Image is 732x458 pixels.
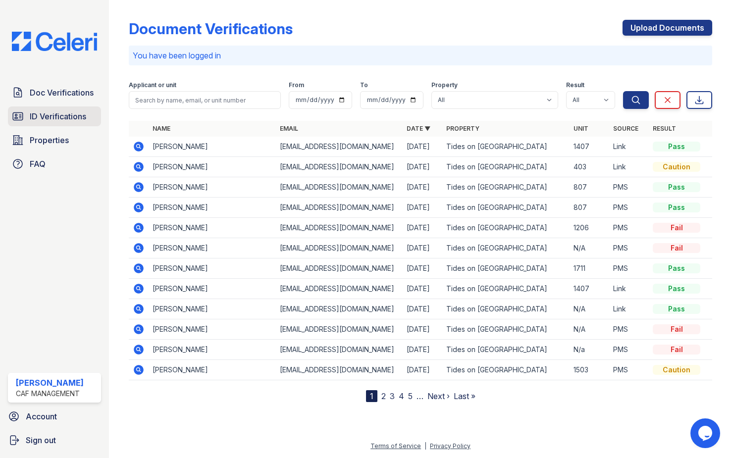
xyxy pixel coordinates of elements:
[442,137,570,157] td: Tides on [GEOGRAPHIC_DATA]
[30,158,46,170] span: FAQ
[26,410,57,422] span: Account
[446,125,479,132] a: Property
[653,243,700,253] div: Fail
[403,157,442,177] td: [DATE]
[149,218,276,238] td: [PERSON_NAME]
[149,198,276,218] td: [PERSON_NAME]
[570,198,609,218] td: 807
[30,110,86,122] span: ID Verifications
[442,340,570,360] td: Tides on [GEOGRAPHIC_DATA]
[690,418,722,448] iframe: chat widget
[381,391,386,401] a: 2
[570,177,609,198] td: 807
[653,304,700,314] div: Pass
[276,299,403,319] td: [EMAIL_ADDRESS][DOMAIN_NAME]
[609,340,649,360] td: PMS
[653,365,700,375] div: Caution
[289,81,304,89] label: From
[30,87,94,99] span: Doc Verifications
[26,434,56,446] span: Sign out
[30,134,69,146] span: Properties
[442,279,570,299] td: Tides on [GEOGRAPHIC_DATA]
[653,182,700,192] div: Pass
[424,442,426,450] div: |
[653,345,700,355] div: Fail
[390,391,395,401] a: 3
[129,91,281,109] input: Search by name, email, or unit number
[609,238,649,258] td: PMS
[653,324,700,334] div: Fail
[574,125,588,132] a: Unit
[149,360,276,380] td: [PERSON_NAME]
[454,391,475,401] a: Last »
[403,198,442,218] td: [DATE]
[403,258,442,279] td: [DATE]
[653,223,700,233] div: Fail
[431,81,458,89] label: Property
[653,203,700,212] div: Pass
[442,218,570,238] td: Tides on [GEOGRAPHIC_DATA]
[442,319,570,340] td: Tides on [GEOGRAPHIC_DATA]
[366,390,377,402] div: 1
[609,279,649,299] td: Link
[4,32,105,51] img: CE_Logo_Blue-a8612792a0a2168367f1c8372b55b34899dd931a85d93a1a3d3e32e68fde9ad4.png
[442,157,570,177] td: Tides on [GEOGRAPHIC_DATA]
[403,360,442,380] td: [DATE]
[609,157,649,177] td: Link
[8,83,101,102] a: Doc Verifications
[403,299,442,319] td: [DATE]
[442,258,570,279] td: Tides on [GEOGRAPHIC_DATA]
[570,137,609,157] td: 1407
[609,218,649,238] td: PMS
[403,238,442,258] td: [DATE]
[276,157,403,177] td: [EMAIL_ADDRESS][DOMAIN_NAME]
[442,299,570,319] td: Tides on [GEOGRAPHIC_DATA]
[570,319,609,340] td: N/A
[276,238,403,258] td: [EMAIL_ADDRESS][DOMAIN_NAME]
[276,319,403,340] td: [EMAIL_ADDRESS][DOMAIN_NAME]
[570,340,609,360] td: N/a
[609,137,649,157] td: Link
[442,198,570,218] td: Tides on [GEOGRAPHIC_DATA]
[623,20,712,36] a: Upload Documents
[570,279,609,299] td: 1407
[570,360,609,380] td: 1503
[276,258,403,279] td: [EMAIL_ADDRESS][DOMAIN_NAME]
[8,130,101,150] a: Properties
[276,198,403,218] td: [EMAIL_ADDRESS][DOMAIN_NAME]
[16,377,84,389] div: [PERSON_NAME]
[570,238,609,258] td: N/A
[570,157,609,177] td: 403
[133,50,708,61] p: You have been logged in
[442,238,570,258] td: Tides on [GEOGRAPHIC_DATA]
[653,125,676,132] a: Result
[153,125,170,132] a: Name
[430,442,471,450] a: Privacy Policy
[653,284,700,294] div: Pass
[570,218,609,238] td: 1206
[8,154,101,174] a: FAQ
[4,430,105,450] a: Sign out
[442,177,570,198] td: Tides on [GEOGRAPHIC_DATA]
[570,258,609,279] td: 1711
[427,391,450,401] a: Next ›
[280,125,298,132] a: Email
[370,442,421,450] a: Terms of Service
[8,106,101,126] a: ID Verifications
[417,390,423,402] span: …
[129,20,293,38] div: Document Verifications
[403,319,442,340] td: [DATE]
[276,279,403,299] td: [EMAIL_ADDRESS][DOMAIN_NAME]
[653,263,700,273] div: Pass
[149,137,276,157] td: [PERSON_NAME]
[276,137,403,157] td: [EMAIL_ADDRESS][DOMAIN_NAME]
[407,125,430,132] a: Date ▼
[276,360,403,380] td: [EMAIL_ADDRESS][DOMAIN_NAME]
[149,299,276,319] td: [PERSON_NAME]
[609,177,649,198] td: PMS
[403,279,442,299] td: [DATE]
[403,340,442,360] td: [DATE]
[149,319,276,340] td: [PERSON_NAME]
[609,299,649,319] td: Link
